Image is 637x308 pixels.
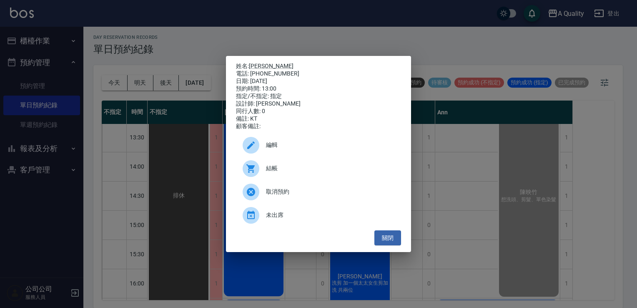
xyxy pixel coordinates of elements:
div: 備註: KT [236,115,401,123]
div: 編輯 [236,134,401,157]
div: 顧客備註: [236,123,401,130]
button: 關閉 [374,230,401,246]
a: [PERSON_NAME] [249,63,293,69]
div: 預約時間: 13:00 [236,85,401,93]
div: 設計師: [PERSON_NAME] [236,100,401,108]
div: 指定/不指定: 指定 [236,93,401,100]
span: 未出席 [266,211,394,220]
a: 結帳 [236,157,401,180]
div: 未出席 [236,204,401,227]
span: 結帳 [266,164,394,173]
div: 電話: [PHONE_NUMBER] [236,70,401,78]
p: 姓名: [236,63,401,70]
div: 日期: [DATE] [236,78,401,85]
span: 編輯 [266,141,394,149]
span: 取消預約 [266,187,394,196]
div: 取消預約 [236,180,401,204]
div: 同行人數: 0 [236,108,401,115]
